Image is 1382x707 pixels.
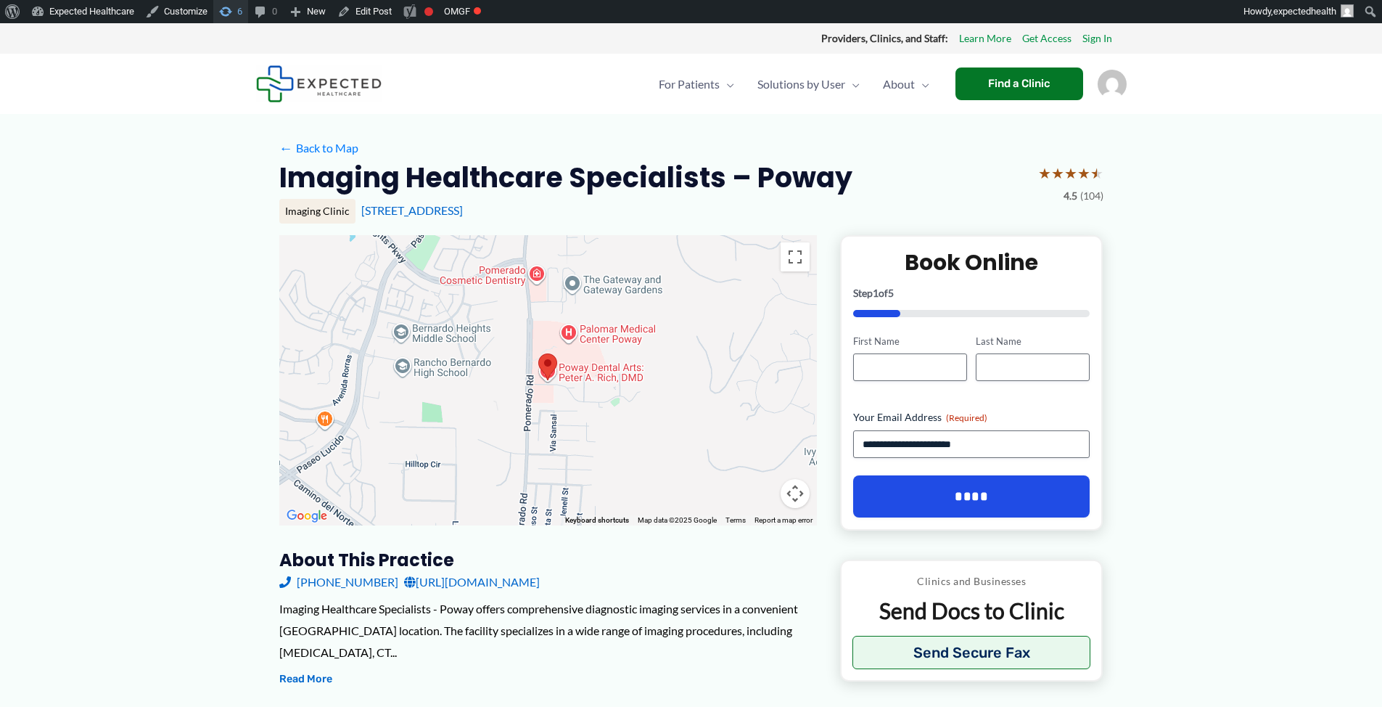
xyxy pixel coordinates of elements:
[853,410,1090,425] label: Your Email Address
[404,571,540,593] a: [URL][DOMAIN_NAME]
[852,572,1091,591] p: Clinics and Businesses
[946,412,987,423] span: (Required)
[1080,187,1103,205] span: (104)
[283,507,331,526] a: Open this area in Google Maps (opens a new window)
[1098,75,1127,89] a: Account icon link
[873,287,879,299] span: 1
[959,29,1011,48] a: Learn More
[256,65,382,102] img: Expected Healthcare Logo - side, dark font, small
[871,59,941,110] a: AboutMenu Toggle
[565,515,629,526] button: Keyboard shortcuts
[1038,160,1051,187] span: ★
[279,549,817,571] h3: About this practice
[915,59,929,110] span: Menu Toggle
[638,516,717,524] span: Map data ©2025 Google
[1051,160,1064,187] span: ★
[279,141,293,155] span: ←
[279,571,398,593] a: [PHONE_NUMBER]
[279,671,332,688] button: Read More
[659,59,720,110] span: For Patients
[1273,6,1336,17] span: expectedhealth
[1082,29,1112,48] a: Sign In
[955,68,1083,100] a: Find a Clinic
[781,242,810,271] button: Toggle fullscreen view
[279,598,817,663] div: Imaging Healthcare Specialists - Poway offers comprehensive diagnostic imaging services in a conv...
[1090,160,1103,187] span: ★
[888,287,894,299] span: 5
[852,597,1091,625] p: Send Docs to Clinic
[1077,160,1090,187] span: ★
[976,335,1090,348] label: Last Name
[720,59,734,110] span: Menu Toggle
[279,199,355,224] div: Imaging Clinic
[754,516,813,524] a: Report a map error
[853,288,1090,298] p: Step of
[883,59,915,110] span: About
[361,203,463,217] a: [STREET_ADDRESS]
[746,59,871,110] a: Solutions by UserMenu Toggle
[821,32,948,44] strong: Providers, Clinics, and Staff:
[424,7,433,16] div: Focus keyphrase not set
[757,59,845,110] span: Solutions by User
[1064,187,1077,205] span: 4.5
[647,59,941,110] nav: Primary Site Navigation
[852,636,1091,669] button: Send Secure Fax
[279,160,852,195] h2: Imaging Healthcare Specialists – Poway
[845,59,860,110] span: Menu Toggle
[283,507,331,526] img: Google
[853,335,967,348] label: First Name
[853,248,1090,277] h2: Book Online
[647,59,746,110] a: For PatientsMenu Toggle
[1064,160,1077,187] span: ★
[725,516,746,524] a: Terms
[781,479,810,508] button: Map camera controls
[279,137,358,159] a: ←Back to Map
[1022,29,1072,48] a: Get Access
